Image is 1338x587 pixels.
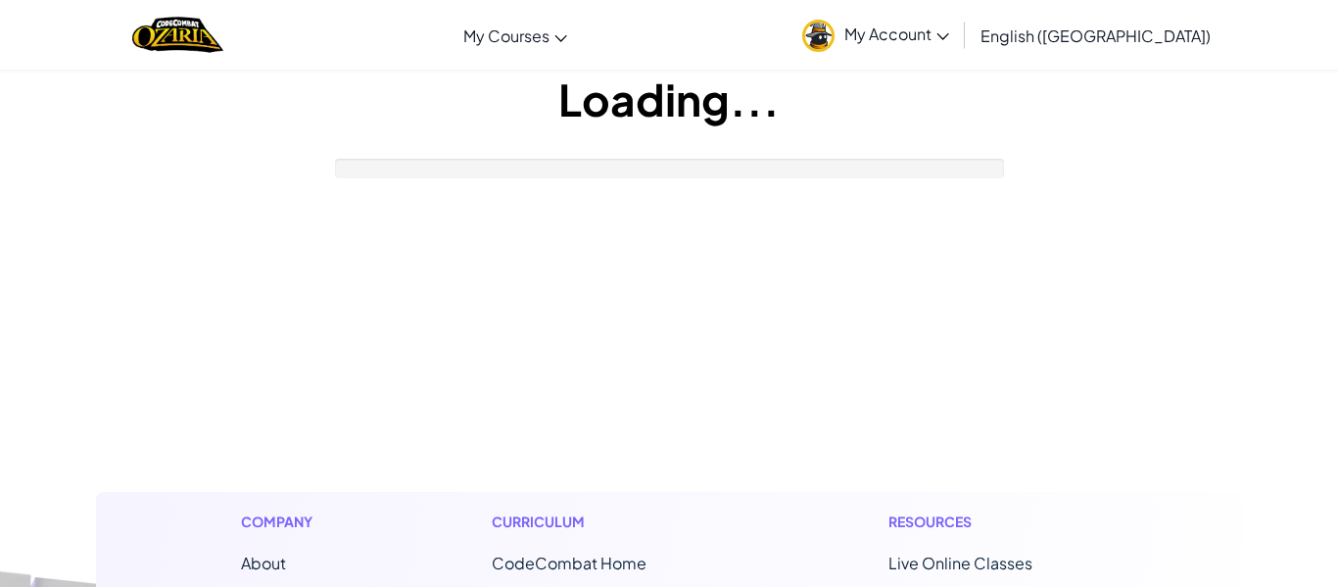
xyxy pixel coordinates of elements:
span: CodeCombat Home [492,553,646,573]
a: Live Online Classes [888,553,1032,573]
a: My Account [792,4,959,66]
h1: Company [241,512,332,532]
img: avatar [802,20,835,52]
span: English ([GEOGRAPHIC_DATA]) [980,25,1211,46]
span: My Account [844,24,949,44]
h1: Resources [888,512,1097,532]
h1: Curriculum [492,512,729,532]
span: My Courses [463,25,550,46]
a: About [241,553,286,573]
img: Home [132,15,223,55]
a: Ozaria by CodeCombat logo [132,15,223,55]
a: My Courses [454,9,577,62]
a: English ([GEOGRAPHIC_DATA]) [971,9,1220,62]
